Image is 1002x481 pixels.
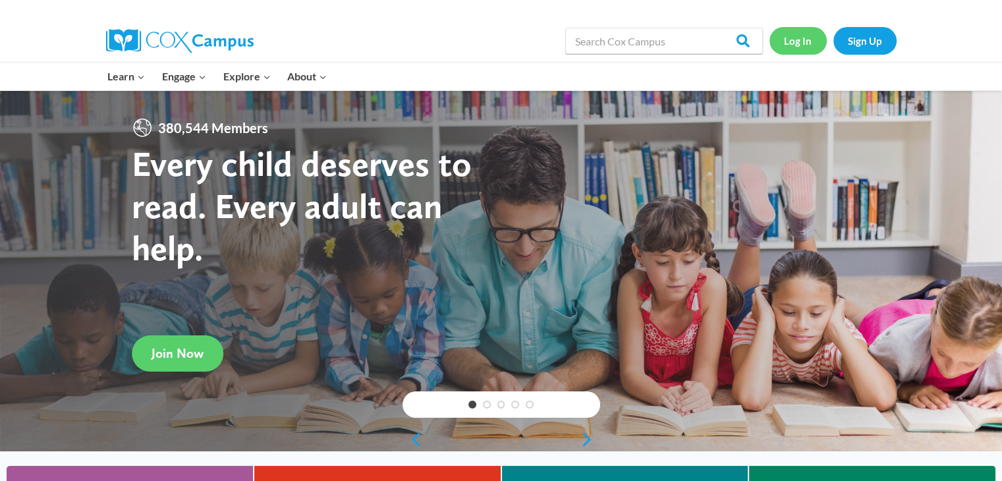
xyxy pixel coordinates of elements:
[99,63,154,90] button: Child menu of Learn
[769,27,827,54] a: Log In
[99,63,335,90] nav: Primary Navigation
[153,63,215,90] button: Child menu of Engage
[403,426,600,453] div: content slider buttons
[580,432,600,447] a: next
[497,401,505,409] a: 3
[468,401,476,409] a: 1
[526,401,534,409] a: 5
[769,27,897,54] nav: Secondary Navigation
[132,142,472,268] strong: Every child deserves to read. Every adult can help.
[483,401,491,409] a: 2
[153,117,273,138] span: 380,544 Members
[403,432,422,447] a: previous
[152,345,204,361] span: Join Now
[279,63,335,90] button: Child menu of About
[833,27,897,54] a: Sign Up
[132,335,223,372] a: Join Now
[106,29,254,53] img: Cox Campus
[565,28,763,54] input: Search Cox Campus
[511,401,519,409] a: 4
[215,63,279,90] button: Child menu of Explore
